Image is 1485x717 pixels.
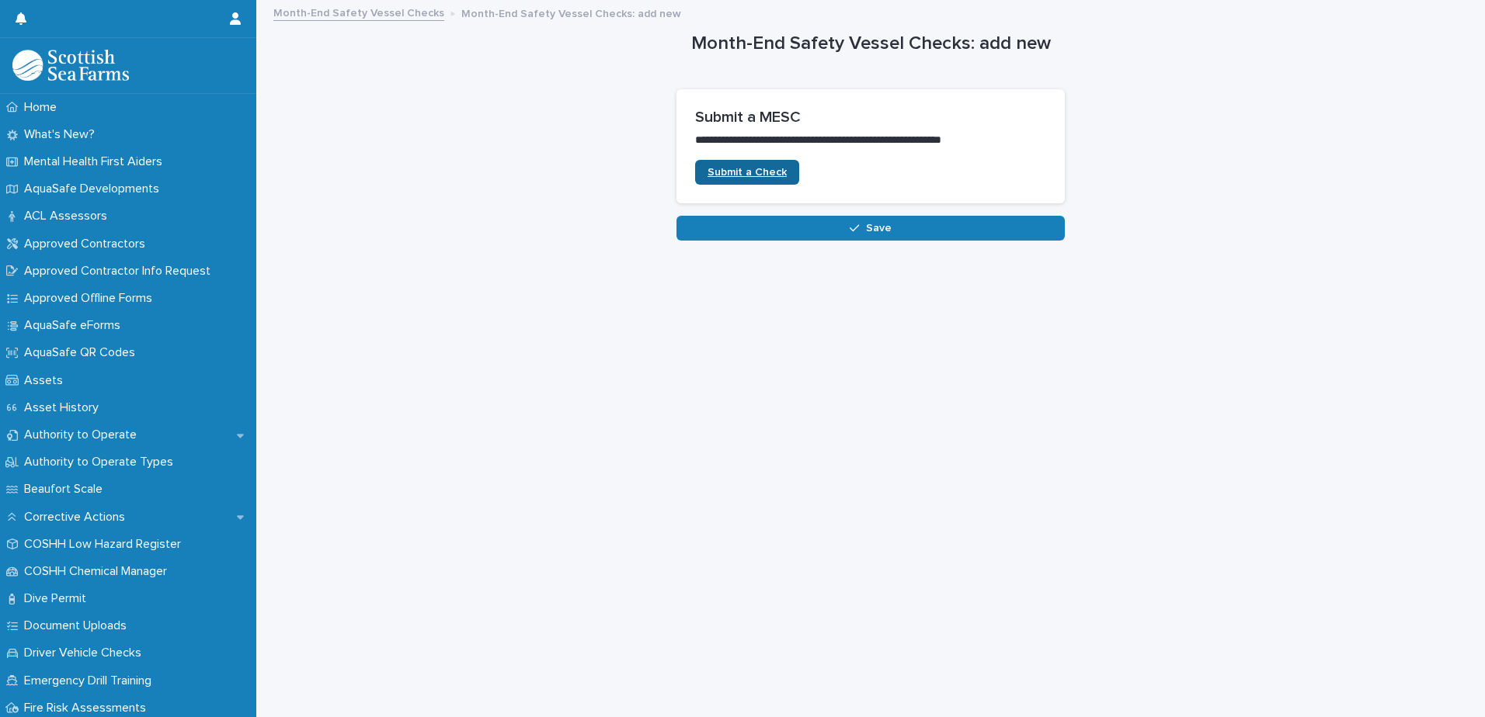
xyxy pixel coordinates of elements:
[18,510,137,525] p: Corrective Actions
[18,209,120,223] p: ACL Assessors
[18,455,186,469] p: Authority to Operate Types
[18,482,115,497] p: Beaufort Scale
[18,618,139,633] p: Document Uploads
[18,345,148,360] p: AquaSafe QR Codes
[18,591,99,606] p: Dive Permit
[676,216,1065,241] button: Save
[18,564,179,579] p: COSHH Chemical Manager
[18,537,193,552] p: COSHH Low Hazard Register
[18,100,69,115] p: Home
[18,674,164,688] p: Emergency Drill Training
[18,646,154,660] p: Driver Vehicle Checks
[18,154,175,169] p: Mental Health First Aiders
[695,108,1046,126] h2: Submit a MESC
[18,701,158,715] p: Fire Risk Assessments
[461,4,681,21] p: Month-End Safety Vessel Checks: add new
[18,182,172,196] p: AquaSafe Developments
[708,167,787,178] span: Submit a Check
[676,33,1065,55] h1: Month-End Safety Vessel Checks: add new
[18,127,107,142] p: What's New?
[18,373,75,388] p: Assets
[12,50,129,81] img: bPIBxiqnSb2ggTQWdOVV
[866,223,892,234] span: Save
[18,264,223,279] p: Approved Contractor Info Request
[18,400,111,415] p: Asset History
[18,291,165,306] p: Approved Offline Forms
[18,237,158,251] p: Approved Contractors
[18,428,149,442] p: Authority to Operate
[18,318,133,333] p: AquaSafe eForms
[273,3,444,21] a: Month-End Safety Vessel Checks
[695,160,799,185] a: Submit a Check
